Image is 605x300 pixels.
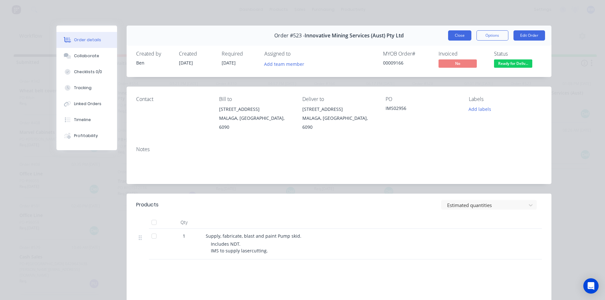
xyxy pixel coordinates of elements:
[136,201,159,209] div: Products
[136,51,171,57] div: Created by
[211,241,268,254] span: Includes NDT. IMS to supply lasercutting.
[74,69,102,75] div: Checklists 0/0
[219,105,292,132] div: [STREET_ADDRESS]MALAGA, [GEOGRAPHIC_DATA], 6090
[494,59,532,67] span: Ready for Deliv...
[183,233,185,239] span: 1
[302,105,375,132] div: [STREET_ADDRESS]MALAGA, [GEOGRAPHIC_DATA], 6090
[513,30,545,41] button: Edit Order
[56,112,117,128] button: Timeline
[74,85,92,91] div: Tracking
[74,133,98,139] div: Profitability
[219,105,292,114] div: [STREET_ADDRESS]
[56,48,117,64] button: Collaborate
[136,146,542,152] div: Notes
[305,33,404,39] span: Innovative Mining Services (Aust) Pty Ltd
[261,59,307,68] button: Add team member
[465,105,495,113] button: Add labels
[264,51,328,57] div: Assigned to
[494,51,542,57] div: Status
[439,51,486,57] div: Invoiced
[476,30,508,41] button: Options
[383,59,431,66] div: 00009166
[56,32,117,48] button: Order details
[74,117,91,123] div: Timeline
[274,33,305,39] span: Order #523 -
[222,60,236,66] span: [DATE]
[383,51,431,57] div: MYOB Order #
[386,105,459,114] div: IMS02956
[136,59,171,66] div: Ben
[439,59,477,67] span: No
[74,37,101,43] div: Order details
[264,59,308,68] button: Add team member
[302,96,375,102] div: Deliver to
[222,51,257,57] div: Required
[583,278,599,294] div: Open Intercom Messenger
[206,233,301,239] span: Supply, fabricate, blast and paint Pump skid.
[165,216,203,229] div: Qty
[56,96,117,112] button: Linked Orders
[179,51,214,57] div: Created
[494,59,532,69] button: Ready for Deliv...
[74,53,99,59] div: Collaborate
[302,114,375,132] div: MALAGA, [GEOGRAPHIC_DATA], 6090
[56,64,117,80] button: Checklists 0/0
[302,105,375,114] div: [STREET_ADDRESS]
[136,96,209,102] div: Contact
[179,60,193,66] span: [DATE]
[448,30,471,41] button: Close
[56,80,117,96] button: Tracking
[219,114,292,132] div: MALAGA, [GEOGRAPHIC_DATA], 6090
[386,96,459,102] div: PO
[219,96,292,102] div: Bill to
[469,96,542,102] div: Labels
[74,101,101,107] div: Linked Orders
[56,128,117,144] button: Profitability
